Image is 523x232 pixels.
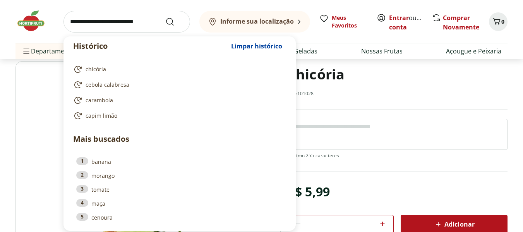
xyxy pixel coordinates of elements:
a: Comprar Novamente [443,14,479,31]
div: 5 [76,213,88,221]
div: 2 [76,171,88,179]
button: Informe sua localização [199,11,310,33]
span: Meus Favoritos [332,14,367,29]
a: chicória [73,65,283,74]
span: ou [389,13,424,32]
span: cebola calabresa [86,81,129,89]
span: 0 [501,18,504,25]
a: 2morango [76,171,283,180]
p: Mais buscados [73,133,286,145]
span: Departamentos [22,42,77,60]
div: 4 [76,199,88,207]
button: Submit Search [165,17,184,26]
span: Limpar histórico [231,43,282,49]
a: Açougue e Peixaria [446,46,501,56]
b: Informe sua localização [220,17,294,26]
input: search [63,11,190,33]
span: carambola [86,96,113,104]
span: capim limão [86,112,117,120]
span: chicória [86,65,106,73]
a: 3tomate [76,185,283,194]
p: SKU: 101028 [287,91,314,97]
a: carambola [73,96,283,105]
div: R$ 5,99 [287,181,330,203]
button: Menu [22,42,31,60]
a: Entrar [389,14,409,22]
a: 1banana [76,157,283,166]
a: 5cenoura [76,213,283,222]
a: Nossas Frutas [361,46,403,56]
a: 4maça [76,199,283,208]
button: Limpar histórico [227,37,286,55]
a: Meus Favoritos [319,14,367,29]
a: Criar conta [389,14,432,31]
div: 3 [76,185,88,193]
span: Adicionar [434,220,475,229]
div: 1 [76,157,88,165]
a: capim limão [73,111,283,120]
img: Hortifruti [15,9,54,33]
h1: Chicória [287,61,345,88]
button: Carrinho [489,12,508,31]
a: cebola calabresa [73,80,283,89]
p: Histórico [73,41,227,52]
